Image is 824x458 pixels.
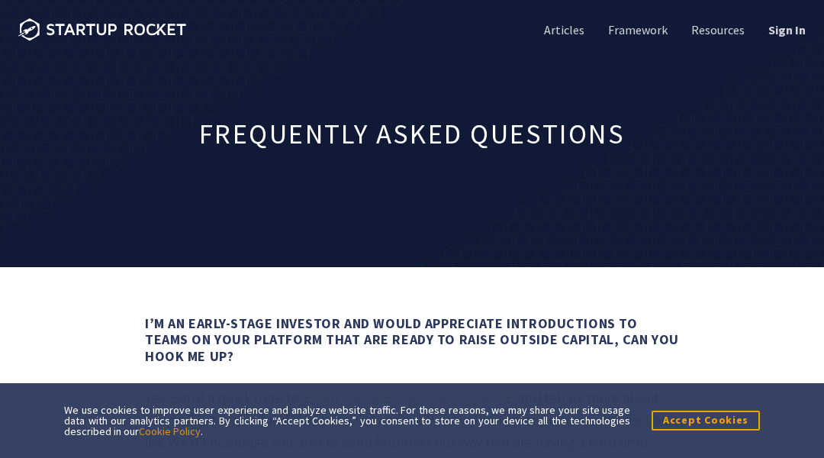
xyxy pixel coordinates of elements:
[688,21,745,38] a: Resources
[765,21,806,38] a: Sign In
[64,405,630,437] div: We use cookies to improve user experience and analyze website traffic. For these reasons, we may ...
[541,21,584,38] a: Articles
[652,411,760,430] button: Accept Cookies
[145,315,679,365] h4: I’m an early-stage investor and would appreciate introductions to teams on your platform that are...
[139,424,201,438] a: Cookie Policy
[605,21,668,38] a: Framework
